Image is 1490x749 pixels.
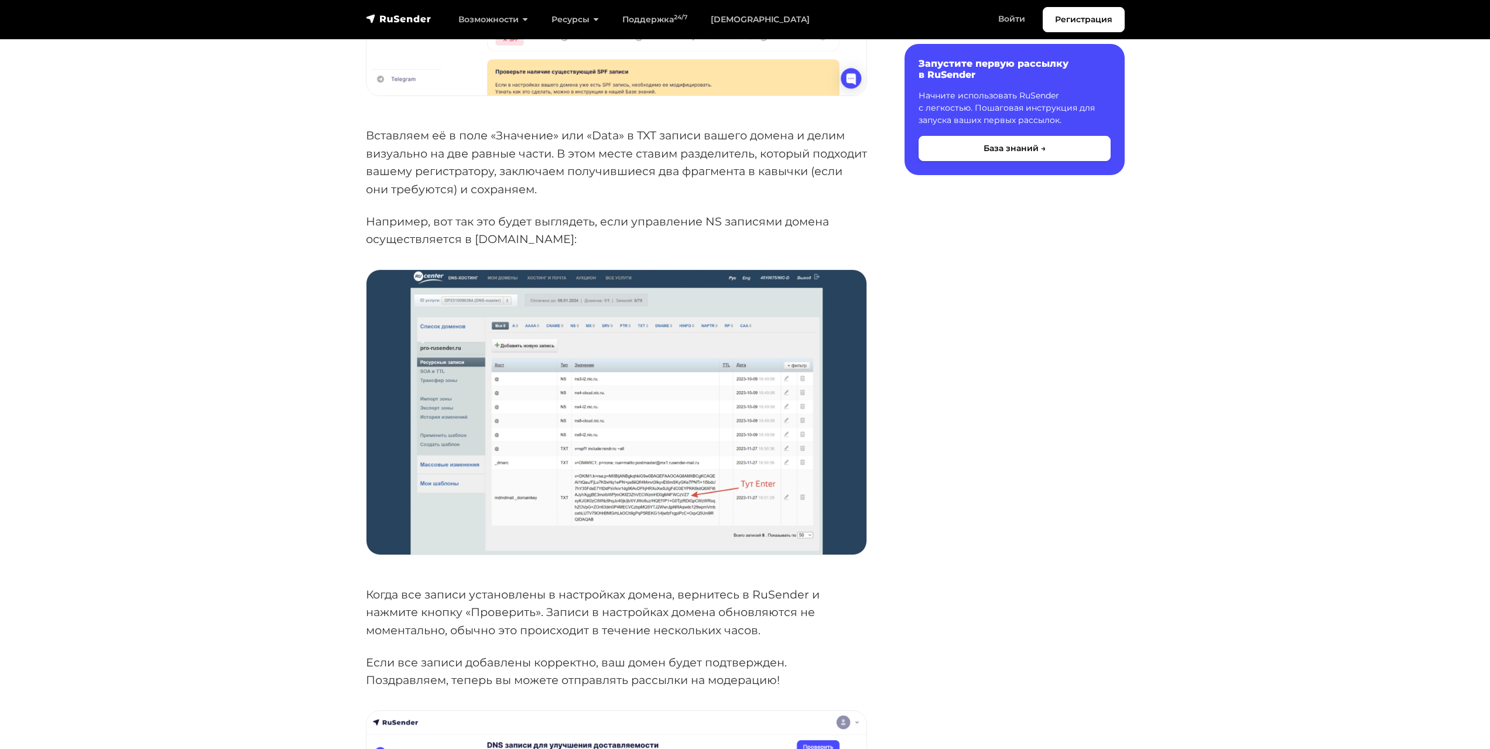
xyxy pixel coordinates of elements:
[919,90,1111,126] p: Начните использовать RuSender с легкостью. Пошаговая инструкция для запуска ваших первых рассылок.
[674,13,687,21] sup: 24/7
[987,7,1037,31] a: Войти
[919,58,1111,80] h6: Запустите первую рассылку в RuSender
[919,136,1111,161] button: База знаний →
[447,8,540,32] a: Возможности
[366,13,431,25] img: RuSender
[699,8,821,32] a: [DEMOGRAPHIC_DATA]
[905,44,1125,175] a: Запустите первую рассылку в RuSender Начните использовать RuSender с легкостью. Пошаговая инструк...
[366,654,867,689] p: Если все записи добавлены корректно, ваш домен будет подтвержден. Поздравляем, теперь вы можете о...
[366,270,866,554] img: Управление записями домена в Nic.ru
[1043,7,1125,32] a: Регистрация
[540,8,611,32] a: Ресурсы
[366,586,867,639] p: Когда все записи установлены в настройках домена, вернитесь в RuSender и нажмите кнопку «Проверит...
[611,8,699,32] a: Поддержка24/7
[366,126,867,199] p: Вставляем её в поле «Значение» или «Data» в TXT записи вашего домена и делим визуально на две рав...
[366,213,867,248] p: Например, вот так это будет выглядеть, если управление NS записями домена осуществляется в [DOMAI...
